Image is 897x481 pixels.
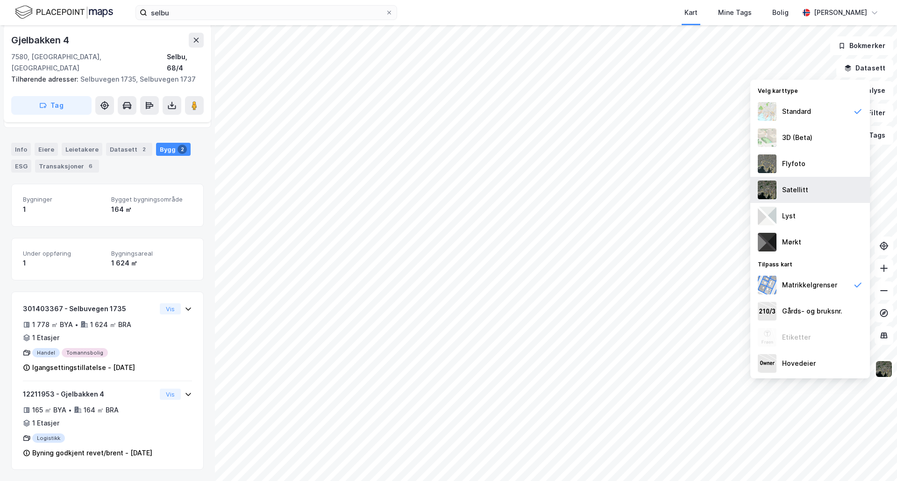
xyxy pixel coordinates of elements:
[23,389,156,400] div: 12211953 - Gjelbakken 4
[684,7,698,18] div: Kart
[62,143,102,156] div: Leietakere
[23,204,104,215] div: 1
[15,4,113,21] img: logo.f888ab2527a4732fd821a326f86c7f29.svg
[11,74,196,85] div: Selbuvegen 1735, Selbuvegen 1737
[11,51,167,74] div: 7580, [GEOGRAPHIC_DATA], [GEOGRAPHIC_DATA]
[782,210,796,222] div: Lyst
[758,233,776,251] img: nCdM7BzjoCAAAAAElFTkSuQmCC
[772,7,789,18] div: Bolig
[156,143,191,156] div: Bygg
[32,332,59,343] div: 1 Etasjer
[160,389,181,400] button: Vis
[875,360,893,378] img: 9k=
[111,250,192,258] span: Bygningsareal
[32,404,66,416] div: 165 ㎡ BYA
[758,276,776,294] img: cadastreBorders.cfe08de4b5ddd52a10de.jpeg
[32,319,73,330] div: 1 778 ㎡ BYA
[782,237,801,248] div: Mørkt
[830,36,893,55] button: Bokmerker
[23,258,104,269] div: 1
[32,418,59,429] div: 1 Etasjer
[836,59,893,77] button: Datasett
[11,33,71,48] div: Gjelbakken 4
[23,250,104,258] span: Under oppføring
[139,145,149,154] div: 2
[850,126,893,145] button: Tags
[758,154,776,173] img: Z
[23,303,156,314] div: 301403367 - Selbuvegen 1735
[160,303,181,314] button: Vis
[111,258,192,269] div: 1 624 ㎡
[814,7,867,18] div: [PERSON_NAME]
[23,195,104,203] span: Bygninger
[32,362,135,373] div: Igangsettingstillatelse - [DATE]
[758,181,776,199] img: 9k=
[750,255,870,272] div: Tilpass kart
[718,7,752,18] div: Mine Tags
[90,319,131,330] div: 1 624 ㎡ BRA
[758,354,776,373] img: majorOwner.b5e170eddb5c04bfeeff.jpeg
[758,207,776,225] img: luj3wr1y2y3+OchiMxRmMxRlscgabnMEmZ7DJGWxyBpucwSZnsMkZbHIGm5zBJmewyRlscgabnMEmZ7DJGWxyBpucwSZnsMkZ...
[782,279,837,291] div: Matrikkelgrenser
[178,145,187,154] div: 2
[11,160,31,173] div: ESG
[758,302,776,321] img: cadastreKeys.547ab17ec502f5a4ef2b.jpeg
[758,328,776,347] img: Z
[35,143,58,156] div: Eiere
[782,106,811,117] div: Standard
[75,321,78,328] div: •
[758,128,776,147] img: Z
[68,406,72,414] div: •
[782,158,805,169] div: Flyfoto
[35,160,99,173] div: Transaksjoner
[106,143,152,156] div: Datasett
[111,195,192,203] span: Bygget bygningsområde
[11,96,92,115] button: Tag
[111,204,192,215] div: 164 ㎡
[850,436,897,481] iframe: Chat Widget
[750,82,870,98] div: Velg karttype
[11,143,31,156] div: Info
[782,358,816,369] div: Hovedeier
[147,6,385,20] input: Søk på adresse, matrikkel, gårdeiere, leietakere eller personer
[86,161,95,171] div: 6
[782,184,808,195] div: Satellitt
[782,132,812,143] div: 3D (Beta)
[167,51,204,74] div: Selbu, 68/4
[848,104,893,122] button: Filter
[84,404,119,416] div: 164 ㎡ BRA
[758,102,776,121] img: Z
[11,75,80,83] span: Tilhørende adresser:
[32,447,152,459] div: Byning godkjent revet/brent - [DATE]
[782,332,811,343] div: Etiketter
[782,306,842,317] div: Gårds- og bruksnr.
